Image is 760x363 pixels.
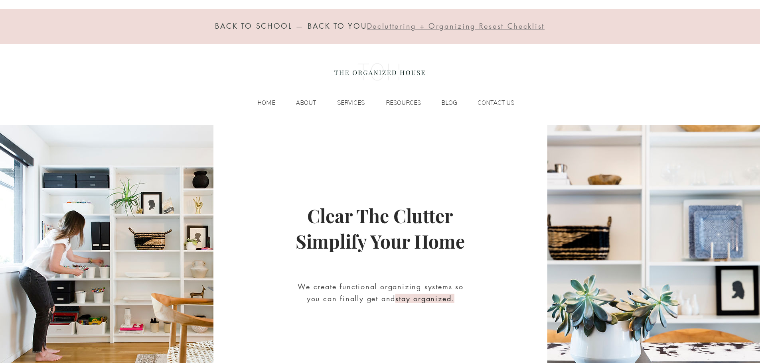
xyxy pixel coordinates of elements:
p: HOME [253,97,279,109]
span: BACK TO SCHOOL — BACK TO YOU [215,21,367,31]
a: BLOG [425,97,461,109]
span: We create functional organizing systems so you can finally get and [298,282,464,303]
a: RESOURCES [369,97,425,109]
span: Decluttering + Organizing Resest Checklist [367,21,545,31]
p: SERVICES [333,97,369,109]
p: BLOG [437,97,461,109]
p: CONTACT US [474,97,518,109]
a: SERVICES [320,97,369,109]
span: . [451,294,454,303]
a: Decluttering + Organizing Resest Checklist [367,23,545,30]
span: stay organized [395,294,451,303]
a: CONTACT US [461,97,518,109]
p: RESOURCES [382,97,425,109]
a: HOME [241,97,279,109]
span: Clear The Clutter Simplify Your Home [296,203,465,253]
a: ABOUT [279,97,320,109]
p: ABOUT [292,97,320,109]
img: the organized house [331,56,428,88]
nav: Site [241,97,518,109]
